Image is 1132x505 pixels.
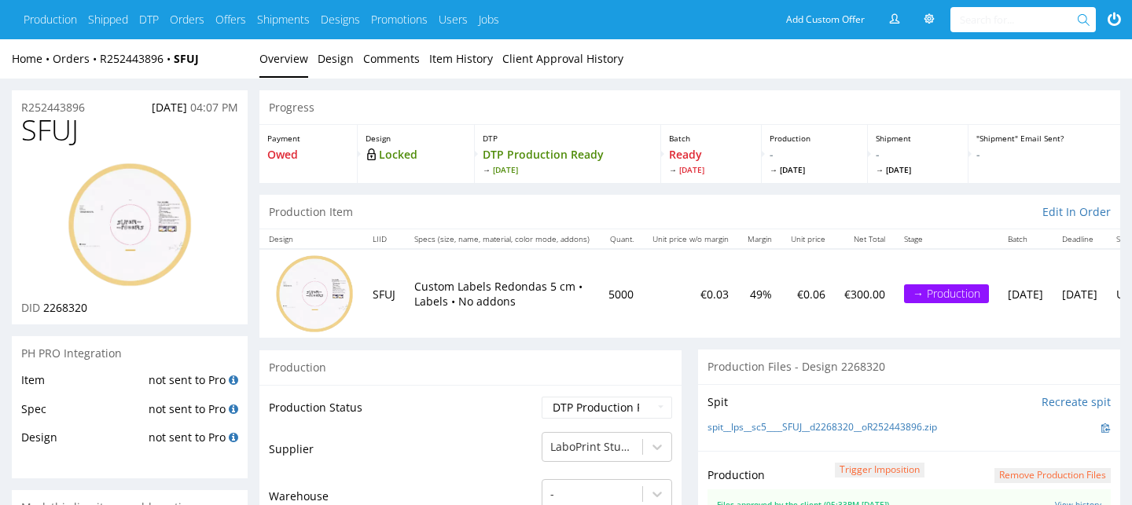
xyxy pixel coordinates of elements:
[145,400,238,429] td: not sent to Pro
[835,229,895,249] th: Net Total
[267,133,349,144] p: Payment
[738,229,781,249] th: Margin
[994,468,1111,483] button: Remove production files
[229,401,238,416] a: Search for SFUJ spec in PH Pro
[12,336,248,371] div: PH PRO Integration
[229,430,238,445] a: Search for SFUJ design in PH Pro
[707,421,937,434] a: spit__lps__sc5____SFUJ__d2268320__oR252443896.zip
[1053,249,1107,338] td: [DATE]
[318,39,354,78] a: Design
[88,12,128,27] a: Shipped
[21,115,79,146] span: SFUJ
[363,249,405,338] td: SFUJ
[67,162,193,287] img: version_two_editor_design
[321,12,360,27] a: Designs
[259,39,308,78] a: Overview
[257,12,310,27] a: Shipments
[479,12,499,27] a: Jobs
[876,133,960,144] p: Shipment
[895,229,998,249] th: Stage
[707,467,765,483] p: Production
[483,164,652,175] span: [DATE]
[190,100,238,115] span: 04:07 PM
[21,371,145,400] td: Item
[145,371,238,400] td: not sent to Pro
[738,249,781,338] td: 49%
[259,349,682,385] div: Production
[976,147,1112,163] p: -
[876,164,960,175] span: [DATE]
[267,147,349,163] p: Owed
[139,12,159,27] a: DTP
[145,428,238,457] td: not sent to Pro
[599,229,643,249] th: Quant.
[414,279,590,309] p: Custom Labels Redondas 5 cm • Labels • No addons
[835,249,895,338] td: €300.00
[643,249,738,338] td: €0.03
[698,349,1120,384] div: Production Files - Design 2268320
[770,147,859,175] p: -
[269,395,538,430] td: Production Status
[259,90,1120,125] div: Progress
[21,400,145,429] td: Spec
[781,229,835,249] th: Unit price
[366,133,466,144] p: Design
[669,133,753,144] p: Batch
[24,12,77,27] a: Production
[100,51,174,66] a: R252443896
[152,100,187,115] span: [DATE]
[363,229,405,249] th: LIID
[483,133,652,144] p: DTP
[439,12,468,27] a: Users
[269,430,538,478] td: Supplier
[1101,423,1111,433] img: clipboard.svg
[371,12,428,27] a: Promotions
[12,51,53,66] a: Home
[269,204,353,220] p: Production Item
[669,164,753,175] span: [DATE]
[21,300,40,315] span: DID
[363,39,420,78] a: Comments
[976,133,1112,144] p: "Shipment" Email Sent?
[998,249,1053,338] td: [DATE]
[215,12,246,27] a: Offers
[904,284,989,303] div: → Production
[707,394,728,410] p: Spit
[259,229,363,249] th: Design
[170,12,204,27] a: Orders
[835,463,924,478] button: Trigger Imposition
[1053,229,1107,249] th: Deadline
[21,100,85,115] a: R252443896
[229,372,238,387] a: Search for SFUJ item in PH Pro
[777,7,873,32] a: Add Custom Offer
[998,229,1053,249] th: Batch
[1042,204,1111,220] a: Edit In Order
[876,147,960,175] p: -
[174,51,199,66] a: SFUJ
[429,39,493,78] a: Item History
[599,249,643,338] td: 5000
[781,249,835,338] td: €0.06
[405,229,599,249] th: Specs (size, name, material, color mode, addons)
[21,428,145,457] td: Design
[770,164,859,175] span: [DATE]
[643,229,738,249] th: Unit price w/o margin
[502,39,623,78] a: Client Approval History
[669,147,753,175] p: Ready
[1042,394,1111,410] input: Recreate spit
[366,147,466,163] p: Locked
[960,7,1080,32] input: Search for...
[53,51,100,66] a: Orders
[483,147,652,175] p: DTP Production Ready
[275,254,354,333] img: version_two_editor_design
[43,300,87,315] span: 2268320
[770,133,859,144] p: Production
